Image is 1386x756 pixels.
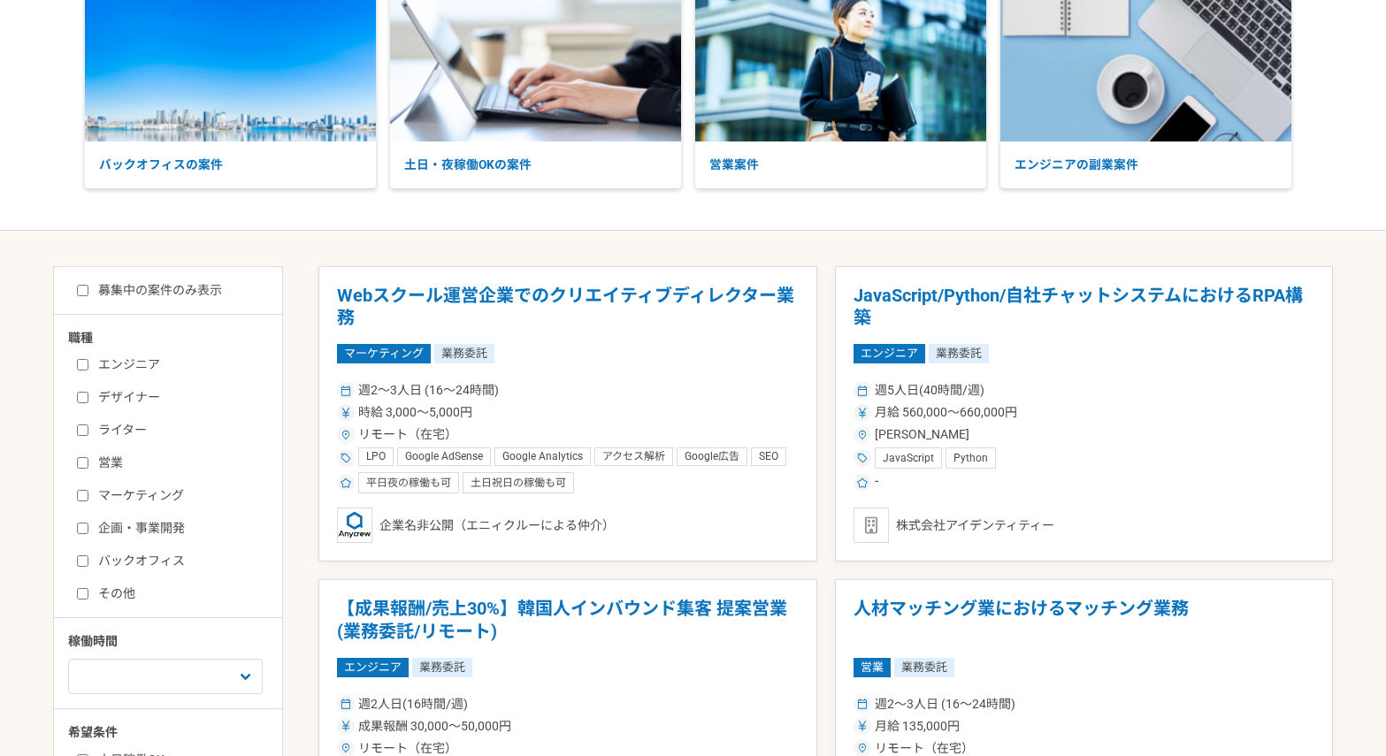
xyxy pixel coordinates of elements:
[68,726,118,740] span: 希望条件
[358,381,499,400] span: 週2〜3人日 (16〜24時間)
[857,477,868,488] img: ico_star-c4f7eedc.svg
[857,430,868,440] img: ico_location_pin-352ac629.svg
[854,285,1315,330] h1: JavaScript/Python/自社チャットシステムにおけるRPA構築
[463,472,574,493] div: 土日祝日の稼働も可
[875,381,984,400] span: 週5人日(40時間/週)
[358,717,511,736] span: 成果報酬 30,000〜50,000円
[857,699,868,709] img: ico_calendar-4541a85f.svg
[337,285,799,330] h1: Webスクール運営企業でのクリエイティブディレクター業務
[77,388,280,407] label: デザイナー
[857,453,868,463] img: ico_tag-f97210f0.svg
[695,141,986,188] p: 営業案件
[390,141,681,188] p: 土日・夜稼働OKの案件
[953,452,988,466] span: Python
[502,450,583,464] span: Google Analytics
[854,508,1315,543] div: 株式会社アイデンティティー
[77,588,88,599] input: その他
[875,717,960,736] span: 月給 135,000円
[337,508,799,543] div: 企業名非公開（エニィクルーによる仲介）
[875,403,1017,422] span: 月給 560,000〜660,000円
[77,555,88,567] input: バックオフィス
[358,695,468,714] span: 週2人日(16時間/週)
[68,331,93,345] span: 職種
[341,477,351,488] img: ico_star-c4f7eedc.svg
[434,344,494,363] span: 業務委託
[341,721,351,731] img: ico_currency_yen-76ea2c4c.svg
[358,425,457,444] span: リモート（在宅）
[77,359,88,370] input: エンジニア
[358,472,459,493] div: 平日夜の稼働も可
[77,281,222,300] label: 募集中の案件のみ表示
[337,344,431,363] span: マーケティング
[77,552,280,570] label: バックオフィス
[341,699,351,709] img: ico_calendar-4541a85f.svg
[358,403,472,422] span: 時給 3,000〜5,000円
[759,450,778,464] span: SEO
[857,386,868,396] img: ico_calendar-4541a85f.svg
[412,658,472,677] span: 業務委託
[77,490,88,501] input: マーケティング
[341,430,351,440] img: ico_location_pin-352ac629.svg
[857,743,868,753] img: ico_location_pin-352ac629.svg
[68,635,118,649] span: 稼働時間
[366,450,386,464] span: LPO
[341,743,351,753] img: ico_location_pin-352ac629.svg
[85,141,376,188] p: バックオフィスの案件
[341,386,351,396] img: ico_calendar-4541a85f.svg
[77,519,280,538] label: 企画・事業開発
[685,450,739,464] span: Google広告
[854,344,925,363] span: エンジニア
[77,421,280,439] label: ライター
[875,695,1015,714] span: 週2〜3人日 (16〜24時間)
[875,472,878,493] span: -
[929,344,989,363] span: 業務委託
[894,658,954,677] span: 業務委託
[602,450,665,464] span: アクセス解析
[341,408,351,418] img: ico_currency_yen-76ea2c4c.svg
[77,285,88,296] input: 募集中の案件のみ表示
[77,457,88,469] input: 営業
[857,408,868,418] img: ico_currency_yen-76ea2c4c.svg
[77,523,88,534] input: 企画・事業開発
[854,658,891,677] span: 営業
[883,452,934,466] span: JavaScript
[337,598,799,643] h1: 【成果報酬/売上30%】韓国人インバウンド集客 提案営業(業務委託/リモート)
[77,486,280,505] label: マーケティング
[405,450,483,464] span: Google AdSense
[77,584,280,603] label: その他
[854,598,1315,643] h1: 人材マッチング業におけるマッチング業務
[857,721,868,731] img: ico_currency_yen-76ea2c4c.svg
[337,658,409,677] span: エンジニア
[77,355,280,374] label: エンジニア
[341,453,351,463] img: ico_tag-f97210f0.svg
[337,508,372,543] img: logo_text_blue_01.png
[77,424,88,436] input: ライター
[77,454,280,472] label: 営業
[1000,141,1291,188] p: エンジニアの副業案件
[875,425,969,444] span: [PERSON_NAME]
[77,392,88,403] input: デザイナー
[854,508,889,543] img: default_org_logo-42cde973f59100197ec2c8e796e4974ac8490bb5b08a0eb061ff975e4574aa76.png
